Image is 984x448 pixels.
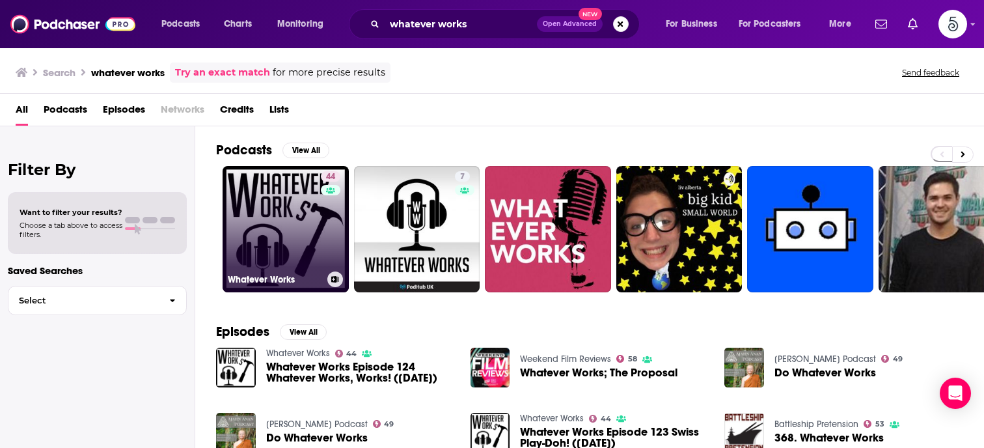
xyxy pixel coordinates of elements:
[471,348,510,387] img: Whatever Works; The Proposal
[385,14,537,35] input: Search podcasts, credits, & more...
[20,221,122,239] span: Choose a tab above to access filters.
[384,421,394,427] span: 49
[903,13,923,35] a: Show notifications dropdown
[774,354,876,365] a: Ajahn Anan Podcast
[266,361,455,384] span: Whatever Works Episode 124 Whatever Works, Works! ([DATE])
[266,432,368,443] a: Do Whatever Works
[280,324,327,340] button: View All
[774,419,858,430] a: Battleship Pretension
[335,350,357,357] a: 44
[589,415,611,423] a: 44
[215,14,260,35] a: Charts
[268,14,340,35] button: open menu
[666,15,717,33] span: For Business
[724,348,764,387] img: Do Whatever Works
[8,296,159,305] span: Select
[940,378,971,409] div: Open Intercom Messenger
[616,355,637,363] a: 58
[216,348,256,387] img: Whatever Works Episode 124 Whatever Works, Works! (13/11/2020)
[820,14,868,35] button: open menu
[228,274,322,285] h3: Whatever Works
[460,171,465,184] span: 7
[537,16,603,32] button: Open AdvancedNew
[216,324,327,340] a: EpisodesView All
[8,264,187,277] p: Saved Searches
[938,10,967,38] img: User Profile
[870,13,892,35] a: Show notifications dropdown
[103,99,145,126] a: Episodes
[657,14,733,35] button: open menu
[326,171,335,184] span: 44
[730,14,820,35] button: open menu
[224,15,252,33] span: Charts
[601,416,611,422] span: 44
[829,15,851,33] span: More
[8,160,187,179] h2: Filter By
[361,9,652,39] div: Search podcasts, credits, & more...
[20,208,122,217] span: Want to filter your results?
[774,367,876,378] a: Do Whatever Works
[520,367,677,378] a: Whatever Works; The Proposal
[216,142,272,158] h2: Podcasts
[282,143,329,158] button: View All
[373,420,394,428] a: 49
[938,10,967,38] span: Logged in as Spiral5-G2
[898,67,963,78] button: Send feedback
[881,355,903,363] a: 49
[520,354,611,365] a: Weekend Film Reviews
[579,8,602,20] span: New
[175,65,270,80] a: Try an exact match
[266,361,455,384] a: Whatever Works Episode 124 Whatever Works, Works! (13/11/2020)
[543,21,597,27] span: Open Advanced
[216,142,329,158] a: PodcastsView All
[16,99,28,126] a: All
[938,10,967,38] button: Show profile menu
[266,348,330,359] a: Whatever Works
[277,15,323,33] span: Monitoring
[269,99,289,126] a: Lists
[354,166,480,292] a: 7
[346,351,357,357] span: 44
[628,356,637,362] span: 58
[44,99,87,126] a: Podcasts
[739,15,801,33] span: For Podcasters
[10,12,135,36] img: Podchaser - Follow, Share and Rate Podcasts
[455,171,470,182] a: 7
[8,286,187,315] button: Select
[520,413,584,424] a: Whatever Works
[91,66,165,79] h3: whatever works
[161,99,204,126] span: Networks
[893,356,903,362] span: 49
[266,419,368,430] a: Ajahn Anan Podcast
[321,171,340,182] a: 44
[223,166,349,292] a: 44Whatever Works
[43,66,75,79] h3: Search
[220,99,254,126] a: Credits
[864,420,884,428] a: 53
[273,65,385,80] span: for more precise results
[875,421,884,427] span: 53
[161,15,200,33] span: Podcasts
[774,432,884,443] a: 368. Whatever Works
[216,324,269,340] h2: Episodes
[152,14,217,35] button: open menu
